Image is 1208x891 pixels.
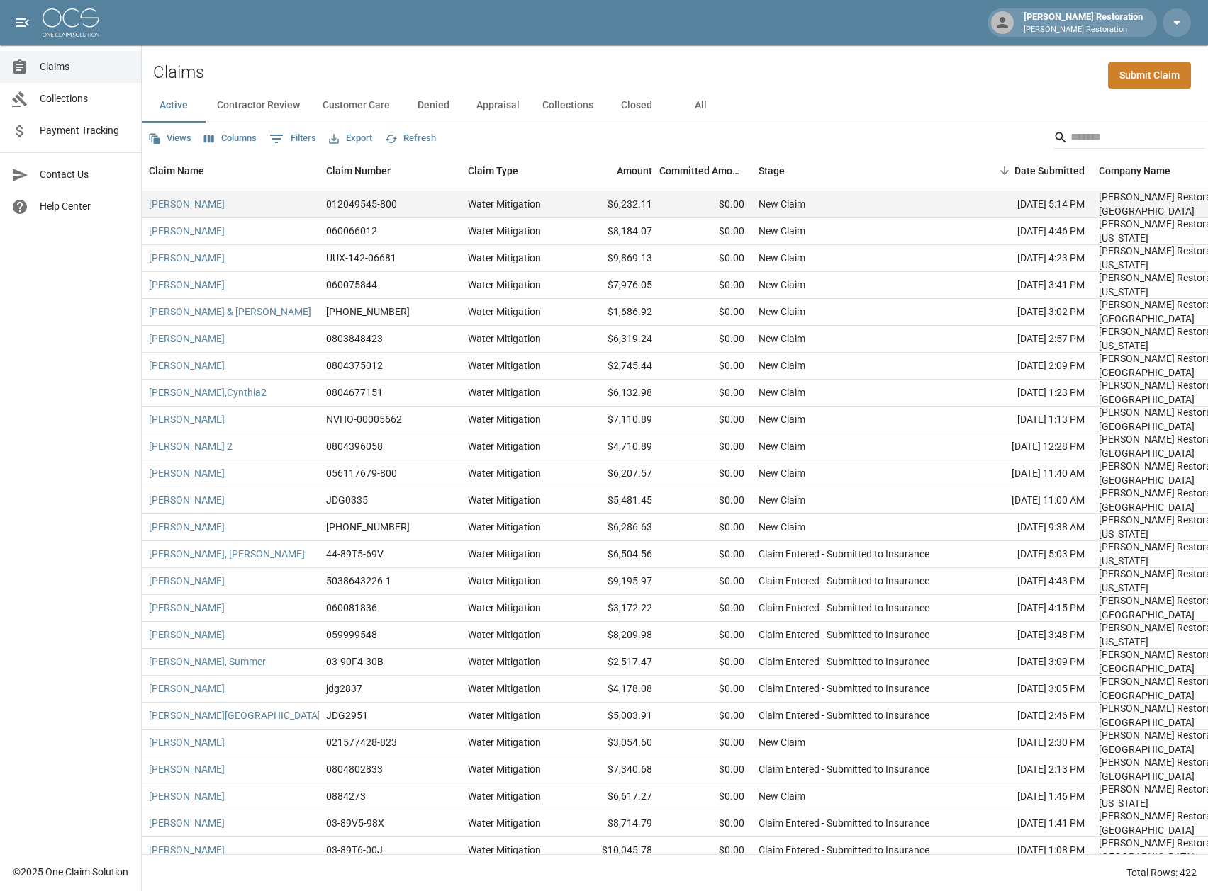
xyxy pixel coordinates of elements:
div: Water Mitigation [468,708,541,722]
div: [DATE] 1:13 PM [964,407,1092,433]
div: Water Mitigation [468,681,541,696]
div: New Claim [759,305,805,319]
div: [DATE] 9:38 AM [964,514,1092,541]
div: $6,319.24 [567,326,659,353]
div: $0.00 [659,433,751,460]
div: $7,110.89 [567,407,659,433]
div: $7,340.68 [567,756,659,783]
div: Claim Entered - Submitted to Insurance [759,547,929,561]
div: $9,869.13 [567,245,659,272]
button: Active [142,89,206,123]
div: $0.00 [659,837,751,864]
div: 5038643226-1 [326,574,391,588]
a: [PERSON_NAME] 2 [149,439,233,453]
div: $1,686.92 [567,299,659,326]
div: UUX-142-06681 [326,251,396,265]
div: [DATE] 1:23 PM [964,380,1092,407]
div: Water Mitigation [468,628,541,642]
a: [PERSON_NAME] [149,493,225,507]
div: $0.00 [659,191,751,218]
a: [PERSON_NAME],Cynthia2 [149,385,267,399]
div: [DATE] 2:09 PM [964,353,1092,380]
div: 03-89V5-98X [326,816,384,830]
div: 0804677151 [326,385,383,399]
div: New Claim [759,439,805,453]
div: 012049545-800 [326,197,397,211]
div: $0.00 [659,568,751,595]
div: Committed Amount [659,151,744,191]
div: JDG2951 [326,708,368,722]
span: Payment Tracking [40,123,130,138]
div: Date Submitted [1014,151,1085,191]
div: [DATE] 1:08 PM [964,837,1092,864]
div: New Claim [759,466,805,480]
div: New Claim [759,735,805,749]
div: [DATE] 4:46 PM [964,218,1092,245]
div: $2,745.44 [567,353,659,380]
a: Submit Claim [1108,62,1191,89]
a: [PERSON_NAME] [149,197,225,211]
div: © 2025 One Claim Solution [13,865,128,879]
div: $0.00 [659,299,751,326]
span: Contact Us [40,167,130,182]
a: [PERSON_NAME] & [PERSON_NAME] [149,305,311,319]
div: Water Mitigation [468,278,541,292]
div: New Claim [759,493,805,507]
div: Claim Type [468,151,518,191]
div: JDG0335 [326,493,368,507]
div: NVHO-00005662 [326,412,402,426]
div: Water Mitigation [468,224,541,238]
a: [PERSON_NAME] [149,358,225,373]
div: $0.00 [659,649,751,676]
div: $0.00 [659,245,751,272]
div: Search [1053,126,1205,152]
a: [PERSON_NAME] [149,843,225,857]
div: Claim Entered - Submitted to Insurance [759,628,929,642]
div: $0.00 [659,756,751,783]
div: Water Mitigation [468,789,541,803]
div: Claim Entered - Submitted to Insurance [759,574,929,588]
div: Claim Entered - Submitted to Insurance [759,816,929,830]
div: Amount [617,151,652,191]
div: Total Rows: 422 [1126,866,1197,880]
button: All [669,89,732,123]
button: Collections [531,89,605,123]
button: Refresh [381,127,440,149]
div: 060066012 [326,224,377,238]
a: [PERSON_NAME] [149,278,225,292]
button: Contractor Review [206,89,311,123]
div: Stage [759,151,785,191]
a: [PERSON_NAME], Summer [149,654,266,669]
div: [DATE] 11:40 AM [964,460,1092,487]
div: $6,232.11 [567,191,659,218]
a: [PERSON_NAME] [149,816,225,830]
div: 44-89T5-69V [326,547,384,561]
div: $2,517.47 [567,649,659,676]
div: Date Submitted [964,151,1092,191]
a: [PERSON_NAME] [149,762,225,776]
button: open drawer [9,8,37,37]
div: $4,178.08 [567,676,659,703]
div: [DATE] 3:48 PM [964,622,1092,649]
div: $8,184.07 [567,218,659,245]
div: 060-064-437 [326,305,410,319]
div: [DATE] 2:57 PM [964,326,1092,353]
div: [DATE] 2:30 PM [964,730,1092,756]
div: New Claim [759,520,805,534]
a: [PERSON_NAME] [149,735,225,749]
div: Water Mitigation [468,385,541,399]
div: Claim Entered - Submitted to Insurance [759,681,929,696]
div: Water Mitigation [468,358,541,373]
div: 0804396058 [326,439,383,453]
div: Water Mitigation [468,654,541,669]
button: Sort [995,161,1014,181]
div: Claim Entered - Submitted to Insurance [759,601,929,615]
a: [PERSON_NAME] [149,628,225,642]
div: [DATE] 2:46 PM [964,703,1092,730]
div: $0.00 [659,460,751,487]
div: [PERSON_NAME] Restoration [1018,10,1148,35]
div: New Claim [759,385,805,399]
a: [PERSON_NAME] [149,681,225,696]
div: $0.00 [659,783,751,810]
div: $0.00 [659,407,751,433]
